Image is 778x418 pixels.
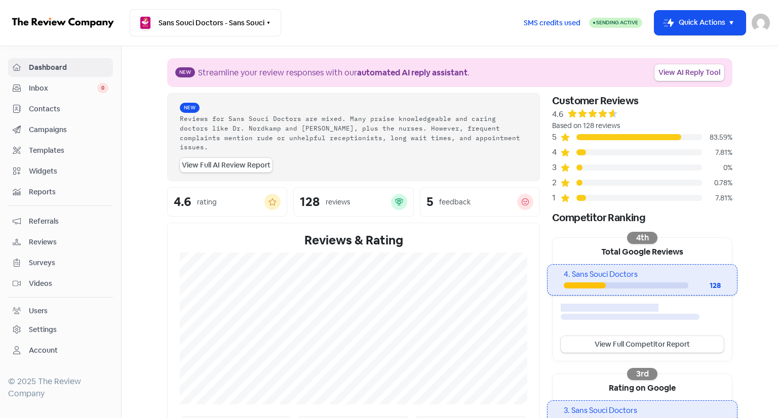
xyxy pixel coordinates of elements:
[175,67,195,77] span: New
[8,79,113,98] a: Inbox 0
[702,162,732,173] div: 0%
[426,196,433,208] div: 5
[180,103,200,113] span: New
[357,67,468,78] b: automated AI reply assistant
[553,374,732,400] div: Rating on Google
[420,187,540,217] a: 5feedback
[8,141,113,160] a: Templates
[627,232,657,244] div: 4th
[29,237,108,247] span: Reviews
[8,183,113,201] a: Reports
[130,9,281,36] button: Sans Souci Doctors - Sans Souci
[29,258,108,268] span: Surveys
[29,324,57,335] div: Settings
[439,197,471,207] div: feedback
[300,196,320,208] div: 128
[198,67,470,79] div: Streamline your review responses with our .
[326,197,350,207] div: reviews
[8,120,113,139] a: Campaigns
[29,216,108,227] span: Referrals
[167,187,287,217] a: 4.6rating
[552,177,560,189] div: 2
[561,336,724,353] a: View Full Competitor Report
[552,192,560,204] div: 1
[29,145,108,156] span: Templates
[702,178,732,188] div: 0.78%
[29,187,108,197] span: Reports
[8,162,113,181] a: Widgets
[8,274,113,293] a: Videos
[553,238,732,264] div: Total Google Reviews
[654,64,724,81] a: View AI Reply Tool
[596,19,638,26] span: Sending Active
[197,197,217,207] div: rating
[8,254,113,272] a: Surveys
[29,124,108,135] span: Campaigns
[515,17,589,27] a: SMS credits used
[552,93,732,108] div: Customer Reviews
[589,17,642,29] a: Sending Active
[552,146,560,158] div: 4
[552,131,560,143] div: 5
[293,187,413,217] a: 128reviews
[564,405,720,416] div: 3. Sans Souci Doctors
[180,231,527,249] div: Reviews & Rating
[29,278,108,289] span: Videos
[552,161,560,174] div: 3
[552,120,732,131] div: Based on 128 reviews
[702,132,732,143] div: 83.59%
[564,269,720,280] div: 4. Sans Souci Doctors
[8,100,113,118] a: Contacts
[29,104,108,114] span: Contacts
[8,233,113,252] a: Reviews
[29,62,108,73] span: Dashboard
[29,83,97,94] span: Inbox
[8,341,113,360] a: Account
[8,375,113,400] div: © 2025 The Review Company
[180,114,527,152] div: Reviews for Sans Souci Doctors are mixed. Many praise knowledgeable and caring doctors like Dr. N...
[627,368,657,380] div: 3rd
[688,280,721,291] div: 128
[29,166,108,177] span: Widgets
[174,196,191,208] div: 4.6
[654,11,746,35] button: Quick Actions
[702,193,732,203] div: 7.81%
[29,345,58,356] div: Account
[8,58,113,77] a: Dashboard
[8,320,113,339] a: Settings
[8,302,113,320] a: Users
[752,14,770,32] img: User
[180,158,273,173] a: View Full AI Review Report
[552,108,563,120] div: 4.6
[524,18,580,28] span: SMS credits used
[552,210,732,225] div: Competitor Ranking
[8,212,113,231] a: Referrals
[702,147,732,158] div: 7.81%
[29,306,48,316] div: Users
[97,83,108,93] span: 0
